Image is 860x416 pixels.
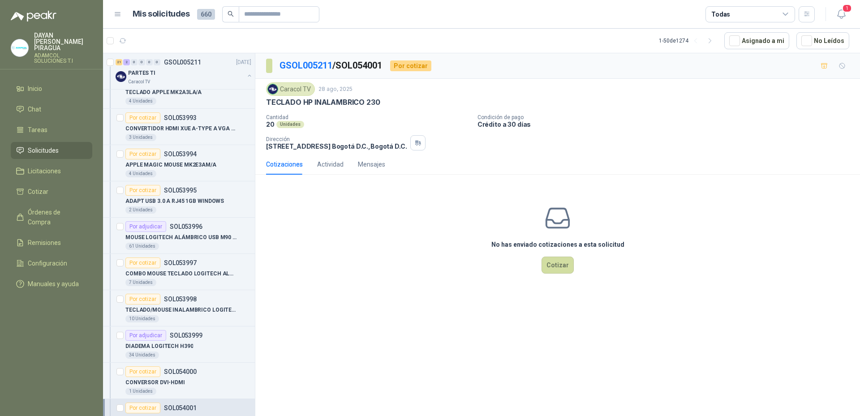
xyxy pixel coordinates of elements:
button: 1 [833,6,849,22]
span: Órdenes de Compra [28,207,84,227]
button: No Leídos [796,32,849,49]
p: SOL054000 [164,369,197,375]
a: Chat [11,101,92,118]
div: Caracol TV [266,82,315,96]
div: Mensajes [358,159,385,169]
p: SOL053996 [170,223,202,230]
div: 2 [123,59,130,65]
button: Cotizar [542,257,574,274]
p: Dirección [266,136,407,142]
a: Por adjudicarSOL053996MOUSE LOGITECH ALÁMBRICO USB M90 NEGRO61 Unidades [103,218,255,254]
div: 0 [146,59,153,65]
a: Cotizar [11,183,92,200]
p: PARTES TI [128,69,155,77]
div: 61 Unidades [125,243,159,250]
span: Inicio [28,84,42,94]
img: Company Logo [116,71,126,82]
p: DIADEMA LOGITECH H390 [125,342,193,351]
div: 4 Unidades [125,98,156,105]
span: Remisiones [28,238,61,248]
a: 21 2 0 0 0 0 GSOL005211[DATE] Company LogoPARTES TICaracol TV [116,57,253,86]
div: 4 Unidades [125,170,156,177]
span: Chat [28,104,41,114]
p: GSOL005211 [164,59,201,65]
div: 2 Unidades [125,206,156,214]
div: 0 [154,59,160,65]
img: Logo peakr [11,11,56,21]
span: Cotizar [28,187,48,197]
img: Company Logo [268,84,278,94]
span: search [228,11,234,17]
p: DAYAN [PERSON_NAME] PIRAGUA [34,32,92,51]
p: TECLADO/MOUSE INALAMBRICO LOGITECH MK270 [125,306,237,314]
a: GSOL005211 [279,60,332,71]
p: SOL053995 [164,187,197,193]
p: SOL053994 [164,151,197,157]
span: Configuración [28,258,67,268]
a: Licitaciones [11,163,92,180]
div: Por cotizar [125,112,160,123]
p: [STREET_ADDRESS] Bogotá D.C. , Bogotá D.C. [266,142,407,150]
span: 1 [842,4,852,13]
a: Órdenes de Compra [11,204,92,231]
p: 28 ago, 2025 [318,85,353,94]
p: Caracol TV [128,78,150,86]
div: Unidades [276,121,304,128]
a: Por cotizarSOL053995ADAPT USB 3.0 A RJ45 1GB WINDOWS2 Unidades [103,181,255,218]
p: CONVERSOR DVI-HDMI [125,378,185,387]
div: Por cotizar [390,60,431,71]
span: Tareas [28,125,47,135]
p: SOL053998 [164,296,197,302]
p: SOL053997 [164,260,197,266]
p: SOL053993 [164,115,197,121]
a: Por adjudicarSOL053999DIADEMA LOGITECH H39034 Unidades [103,326,255,363]
div: 21 [116,59,122,65]
div: 10 Unidades [125,315,159,322]
p: TECLADO APPLE MK2A3LA/A [125,88,202,97]
div: Por cotizar [125,149,160,159]
div: Todas [711,9,730,19]
p: ADAMCOL SOLUCIONES T.I [34,53,92,64]
div: Por cotizar [125,257,160,268]
p: / SOL054001 [279,59,383,73]
p: SOL053999 [170,332,202,339]
p: [DATE] [236,58,251,67]
a: Por cotizarSOL054000CONVERSOR DVI-HDMI1 Unidades [103,363,255,399]
div: Actividad [317,159,344,169]
p: Condición de pago [477,114,856,120]
div: 34 Unidades [125,352,159,359]
p: ADAPT USB 3.0 A RJ45 1GB WINDOWS [125,197,224,206]
p: SOL054001 [164,405,197,411]
a: Por cotizarSOL053998TECLADO/MOUSE INALAMBRICO LOGITECH MK27010 Unidades [103,290,255,326]
a: Por cotizarSOL053994APPLE MAGIC MOUSE MK2E3AM/A4 Unidades [103,145,255,181]
div: 0 [131,59,138,65]
div: 1 Unidades [125,388,156,395]
a: Inicio [11,80,92,97]
h1: Mis solicitudes [133,8,190,21]
div: 7 Unidades [125,279,156,286]
p: CONVERTIDOR HDMI XUE A-TYPE A VGA AG6200 [125,124,237,133]
div: Por cotizar [125,403,160,413]
p: 20 [266,120,275,128]
span: 660 [197,9,215,20]
p: Cantidad [266,114,470,120]
div: Por adjudicar [125,330,166,341]
a: Tareas [11,121,92,138]
span: Solicitudes [28,146,59,155]
a: Manuales y ayuda [11,275,92,292]
a: Por cotizarSOL053997COMBO MOUSE TECLADO LOGITECH ALAMBRICO7 Unidades [103,254,255,290]
div: Por cotizar [125,294,160,304]
p: TECLADO HP INALAMBRICO 230 [266,98,380,107]
a: Por cotizarSOL053993CONVERTIDOR HDMI XUE A-TYPE A VGA AG62003 Unidades [103,109,255,145]
p: APPLE MAGIC MOUSE MK2E3AM/A [125,161,216,169]
div: Cotizaciones [266,159,303,169]
a: Por cotizarSOL053992TECLADO APPLE MK2A3LA/A4 Unidades [103,73,255,109]
span: Manuales y ayuda [28,279,79,289]
span: Licitaciones [28,166,61,176]
img: Company Logo [11,39,28,56]
div: 1 - 50 de 1274 [659,34,717,48]
div: 0 [138,59,145,65]
div: 3 Unidades [125,134,156,141]
p: MOUSE LOGITECH ALÁMBRICO USB M90 NEGRO [125,233,237,242]
div: Por cotizar [125,185,160,196]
